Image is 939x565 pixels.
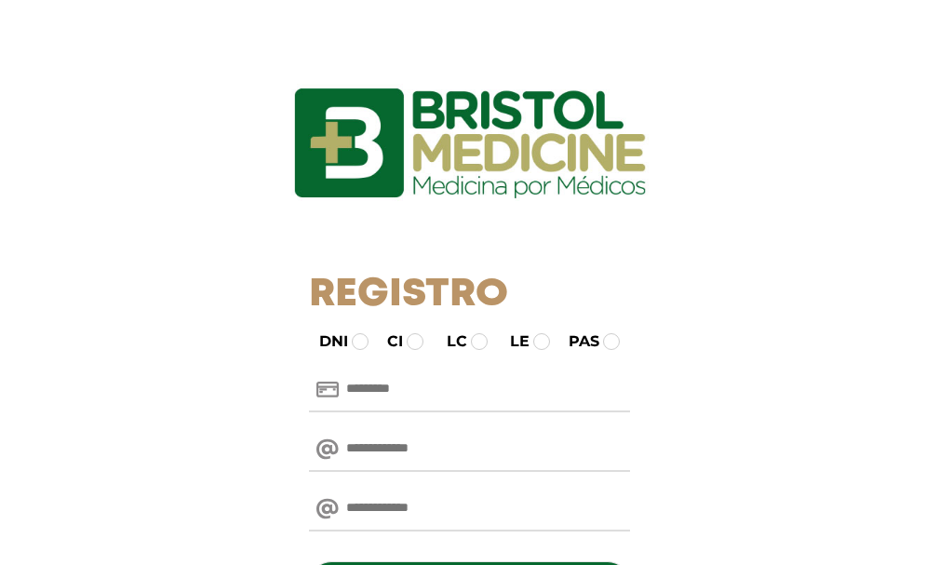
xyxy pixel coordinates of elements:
h1: Registro [309,272,630,318]
img: logo_ingresarbristol.jpg [219,22,721,264]
label: LE [493,330,530,353]
label: DNI [302,330,348,353]
label: PAS [552,330,599,353]
label: LC [430,330,467,353]
label: CI [370,330,403,353]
